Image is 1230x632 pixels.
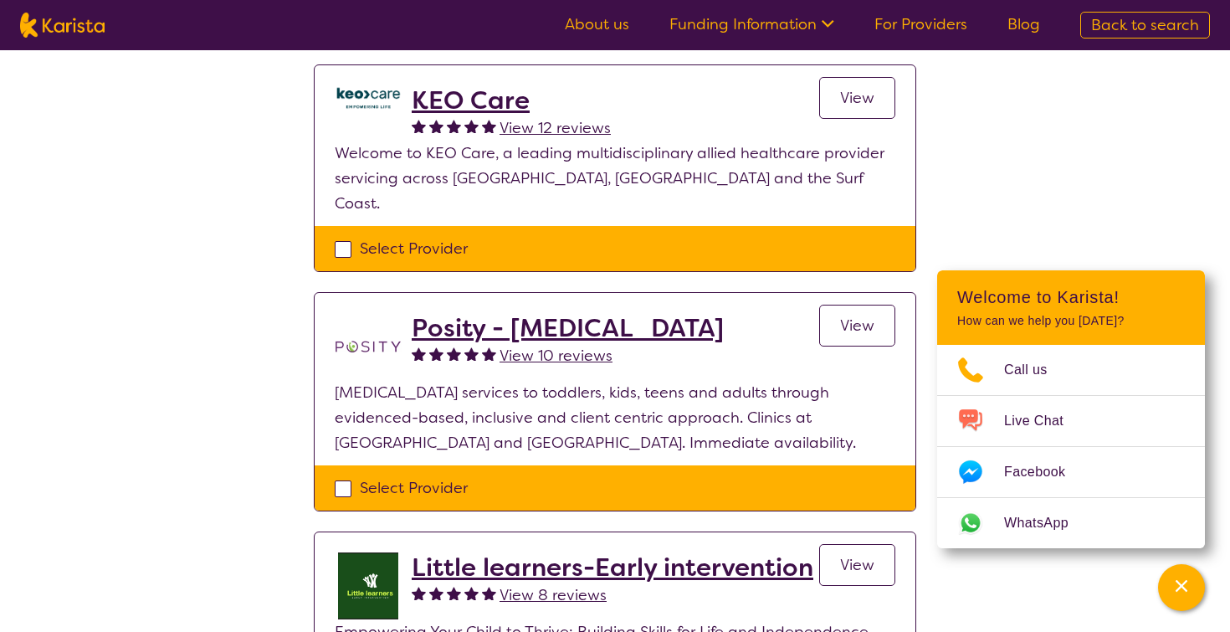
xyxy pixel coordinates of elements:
img: fullstar [429,586,443,600]
img: fullstar [464,347,479,361]
a: View 8 reviews [500,583,607,608]
a: View [819,305,895,347]
a: Little learners-Early intervention [412,552,813,583]
button: Channel Menu [1158,564,1205,611]
a: View 10 reviews [500,343,612,368]
img: fullstar [412,586,426,600]
img: fullstar [429,347,443,361]
a: About us [565,14,629,34]
img: fullstar [412,347,426,361]
a: KEO Care [412,85,611,116]
span: View 10 reviews [500,346,612,366]
a: Posity - [MEDICAL_DATA] [412,313,724,343]
span: Call us [1004,357,1068,383]
img: fullstar [429,119,443,133]
img: t1bslo80pcylnzwjhndq.png [335,313,402,380]
img: fullstar [412,119,426,133]
a: Web link opens in a new tab. [937,498,1205,548]
h2: Welcome to Karista! [957,287,1185,307]
span: Facebook [1004,460,1085,485]
span: View [840,88,874,108]
span: View [840,316,874,336]
img: fullstar [482,586,496,600]
span: View [840,555,874,575]
img: fullstar [482,347,496,361]
ul: Choose channel [937,345,1205,548]
p: [MEDICAL_DATA] services to toddlers, kids, teens and adults through evidenced-based, inclusive an... [335,380,895,455]
img: a39ze0iqsfmbvtwnthmw.png [335,85,402,110]
div: Channel Menu [937,270,1205,548]
a: Back to search [1080,12,1210,39]
a: Blog [1007,14,1040,34]
a: View [819,77,895,119]
span: Live Chat [1004,408,1084,434]
img: fullstar [464,119,479,133]
a: For Providers [874,14,967,34]
span: View 8 reviews [500,585,607,605]
a: View 12 reviews [500,116,611,141]
a: View [819,544,895,586]
span: Back to search [1091,15,1199,35]
span: WhatsApp [1004,511,1089,536]
p: Welcome to KEO Care, a leading multidisciplinary allied healthcare provider servicing across [GEO... [335,141,895,216]
img: fullstar [482,119,496,133]
img: fullstar [447,347,461,361]
img: fullstar [464,586,479,600]
img: f55hkdaos5cvjyfbzwno.jpg [335,552,402,619]
img: fullstar [447,586,461,600]
a: Funding Information [669,14,834,34]
img: fullstar [447,119,461,133]
span: View 12 reviews [500,118,611,138]
p: How can we help you [DATE]? [957,314,1185,328]
img: Karista logo [20,13,105,38]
